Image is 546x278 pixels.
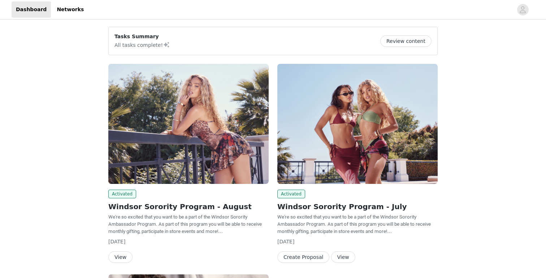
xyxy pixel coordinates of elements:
button: Create Proposal [277,251,329,263]
span: [DATE] [108,239,125,244]
img: Windsor [277,64,438,184]
button: View [331,251,355,263]
span: Activated [277,190,305,198]
button: View [108,251,133,263]
a: Dashboard [12,1,51,18]
span: We're so excited that you want to be a part of the Windsor Sorority Ambassador Program. As part o... [108,214,262,234]
img: Windsor [108,64,269,184]
a: View [331,255,355,260]
div: avatar [519,4,526,16]
a: View [108,255,133,260]
p: Tasks Summary [114,33,170,40]
p: All tasks complete! [114,40,170,49]
h2: Windsor Sorority Program - August [108,201,269,212]
h2: Windsor Sorority Program - July [277,201,438,212]
span: Activated [108,190,136,198]
button: Review content [380,35,432,47]
span: We're so excited that you want to be a part of the Windsor Sorority Ambassador Program. As part o... [277,214,431,234]
span: [DATE] [277,239,294,244]
a: Networks [52,1,88,18]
